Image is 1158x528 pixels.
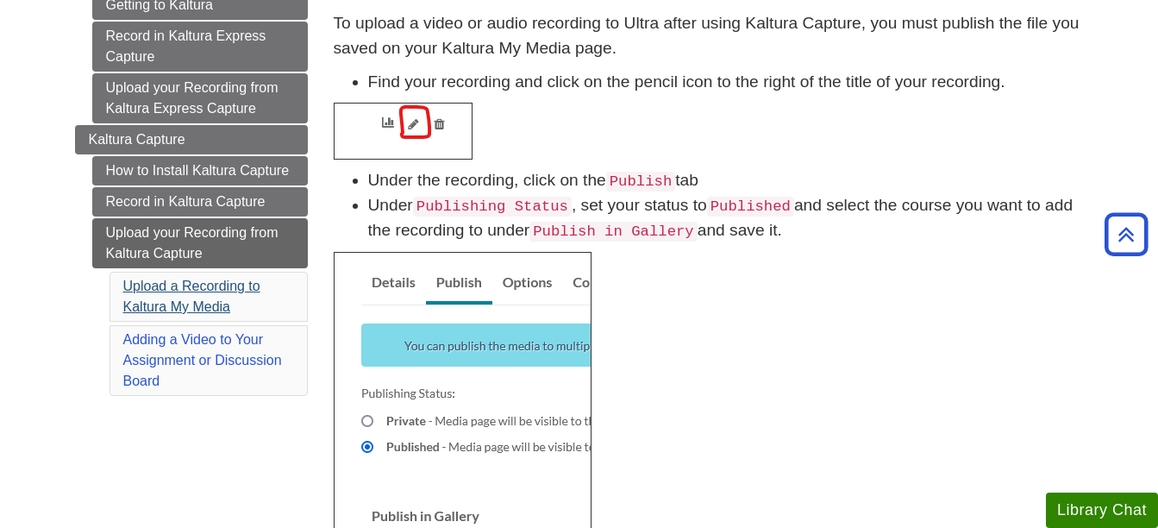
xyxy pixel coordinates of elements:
[368,70,1084,95] li: Find your recording and click on the pencil icon to the right of the title of your recording.
[368,193,1084,243] li: Under , set your status to and select the course you want to add the recording to under and save it.
[92,187,308,217] a: Record in Kaltura Capture
[89,132,185,147] span: Kaltura Capture
[75,125,308,154] a: Kaltura Capture
[92,218,308,268] a: Upload your Recording from Kaltura Capture
[334,11,1084,61] p: To upload a video or audio recording to Ultra after using Kaltura Capture, you must publish the f...
[92,22,308,72] a: Record in Kaltura Express Capture
[1099,223,1154,246] a: Back to Top
[123,332,282,388] a: Adding a Video to Your Assignment or Discussion Board
[413,197,572,217] code: Publishing Status
[92,156,308,185] a: How to Install Kaltura Capture
[1046,493,1158,528] button: Library Chat
[707,197,794,217] code: Published
[368,168,1084,193] li: Under the recording, click on the tab
[92,73,308,123] a: Upload your Recording from Kaltura Express Capture
[606,172,676,192] code: Publish
[123,279,260,314] a: Upload a Recording to Kaltura My Media
[529,222,698,242] code: Publish in Gallery
[334,103,473,160] img: pencil icon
